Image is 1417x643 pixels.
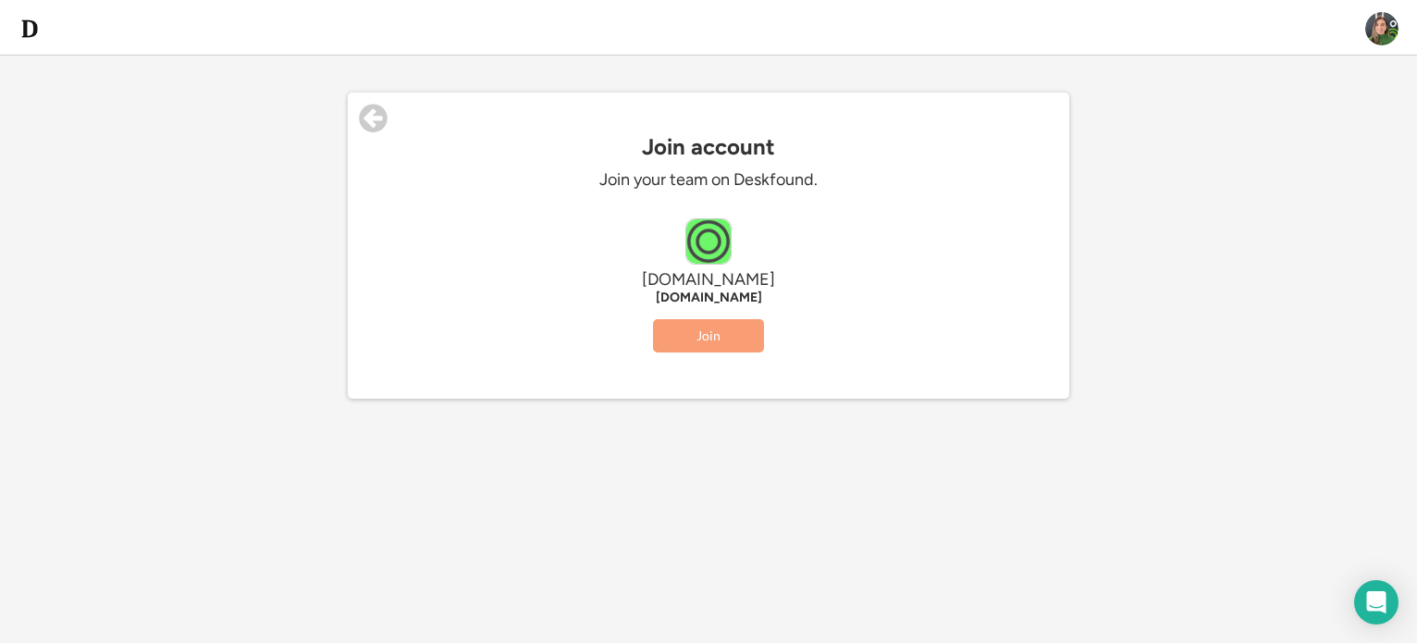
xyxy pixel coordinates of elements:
div: [DOMAIN_NAME] [431,291,986,305]
img: ACg8ocIbQWjjt5PGHjU2rwqQxCeRQI8YG1nMlp2pj6h7_gWxfYtgtJ0=s96-c [1365,12,1399,45]
div: Join your team on Deskfound. [431,169,986,191]
div: Join account [348,134,1069,160]
div: Open Intercom Messenger [1354,580,1399,624]
div: [DOMAIN_NAME] [431,269,986,291]
img: d-whitebg.png [18,18,41,40]
img: o2inc.com.br [686,219,731,264]
button: Join [653,319,764,352]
